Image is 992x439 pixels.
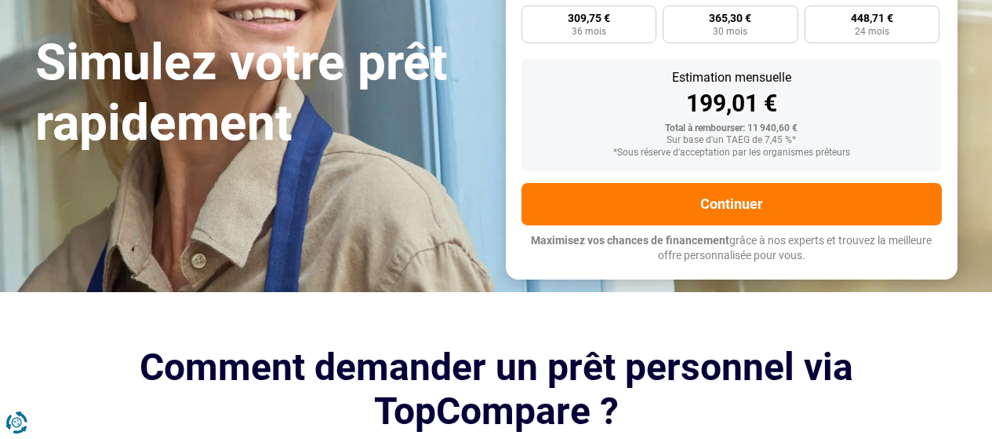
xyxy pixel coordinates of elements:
div: Estimation mensuelle [534,71,929,84]
button: Continuer [521,183,942,225]
div: *Sous réserve d'acceptation par les organismes prêteurs [534,148,929,159]
p: grâce à nos experts et trouvez la meilleure offre personnalisée pour vous. [521,233,942,264]
span: 30 mois [713,27,747,36]
span: 24 mois [855,27,889,36]
div: Sur base d'un TAEG de 7,45 %* [534,135,929,146]
div: Total à rembourser: 11 940,60 € [534,123,929,134]
span: 365,30 € [709,13,751,24]
span: 448,71 € [851,13,893,24]
span: 309,75 € [568,13,610,24]
h1: Simulez votre prêt rapidement [35,33,487,154]
h2: Comment demander un prêt personnel via TopCompare ? [59,346,934,432]
span: 36 mois [572,27,606,36]
span: Maximisez vos chances de financement [531,234,729,247]
div: 199,01 € [534,92,929,115]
